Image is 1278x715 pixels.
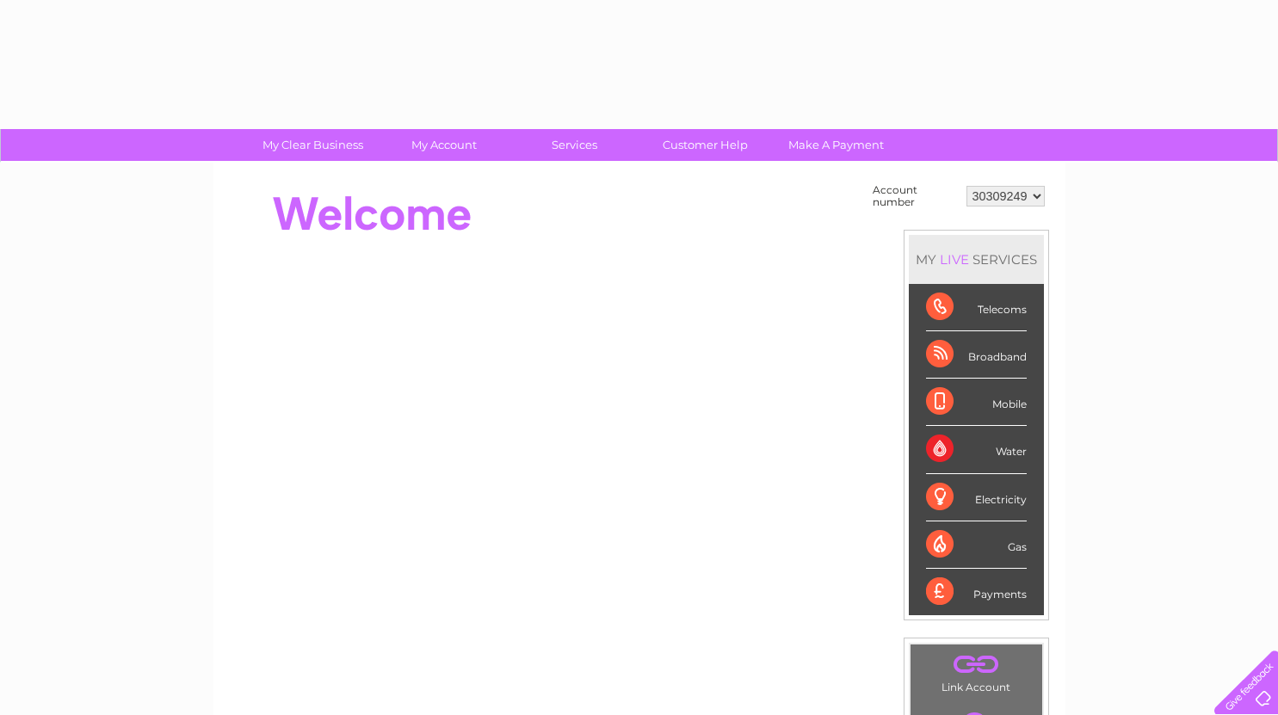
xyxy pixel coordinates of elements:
div: Telecoms [926,284,1027,331]
a: My Account [373,129,515,161]
div: Broadband [926,331,1027,379]
div: Payments [926,569,1027,615]
a: Customer Help [634,129,776,161]
a: . [915,649,1038,679]
a: Services [503,129,645,161]
div: Electricity [926,474,1027,521]
div: Water [926,426,1027,473]
td: Account number [868,180,962,213]
div: Gas [926,521,1027,569]
div: MY SERVICES [909,235,1044,284]
a: My Clear Business [242,129,384,161]
a: Make A Payment [765,129,907,161]
div: Mobile [926,379,1027,426]
div: LIVE [936,251,972,268]
td: Link Account [910,644,1043,698]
